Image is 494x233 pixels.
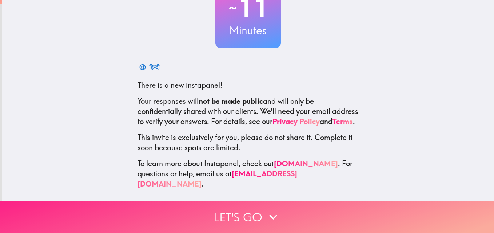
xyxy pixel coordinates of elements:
[138,81,222,90] span: There is a new instapanel!
[149,62,160,72] div: हिन्दी
[138,169,297,188] a: [EMAIL_ADDRESS][DOMAIN_NAME]
[274,159,338,168] a: [DOMAIN_NAME]
[332,117,353,126] a: Terms
[138,132,359,153] p: This invite is exclusively for you, please do not share it. Complete it soon because spots are li...
[199,97,263,106] b: not be made public
[138,159,359,189] p: To learn more about Instapanel, check out . For questions or help, email us at .
[138,60,163,74] button: हिन्दी
[272,117,320,126] a: Privacy Policy
[215,23,281,38] h3: Minutes
[138,96,359,127] p: Your responses will and will only be confidentially shared with our clients. We'll need your emai...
